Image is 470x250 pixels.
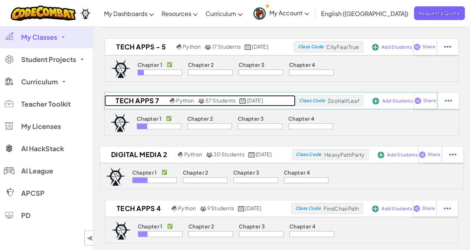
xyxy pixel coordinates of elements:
[238,206,244,211] img: calendar.svg
[444,43,451,50] img: IconStudentEllipsis.svg
[158,3,201,23] a: Resources
[21,56,76,63] span: Student Projects
[444,205,451,212] img: IconStudentEllipsis.svg
[106,203,170,214] h2: Tech Apps 4
[184,151,202,158] span: Python
[317,3,412,23] a: English ([GEOGRAPHIC_DATA])
[206,152,213,158] img: MultipleUsers.png
[253,7,266,20] img: avatar
[176,44,182,50] img: python.png
[188,62,214,68] p: Chapter 2
[414,97,421,104] img: IconShare_Purple.svg
[324,205,359,212] span: FindChairPath
[21,34,57,40] span: My Classes
[212,43,241,50] span: 17 Students
[205,10,236,17] span: Curriculum
[183,43,201,50] span: Python
[238,116,264,121] p: Chapter 3
[239,223,265,229] p: Chapter 3
[205,97,236,104] span: 57 Students
[445,97,452,104] img: IconStudentEllipsis.svg
[200,206,207,211] img: MultipleUsers.png
[296,152,321,157] span: Class Code
[382,99,412,103] span: Add Students
[250,1,313,25] a: My Account
[256,151,272,158] span: [DATE]
[382,207,412,211] span: Add Students
[170,98,175,104] img: python.png
[21,123,61,130] span: My Licenses
[213,151,244,158] span: 30 Students
[233,169,259,175] p: Chapter 3
[244,44,251,50] img: calendar.svg
[132,169,157,175] p: Chapter 1
[172,206,177,211] img: python.png
[269,9,309,17] span: My Account
[201,3,246,23] a: Curriculum
[204,44,211,50] img: MultipleUsers.png
[21,168,53,174] span: AI League
[100,3,158,23] a: My Dashboards
[419,151,426,158] img: IconShare_Purple.svg
[100,149,176,160] h2: Digital Media 2
[106,167,126,186] img: logo
[422,45,435,49] span: Share
[288,116,314,121] p: Chapter 4
[414,43,421,50] img: IconShare_Purple.svg
[104,95,168,106] h2: Tech Apps 7
[387,153,418,157] span: Add Students
[372,205,379,212] img: IconAddStudents.svg
[423,98,435,103] span: Share
[166,116,172,121] p: ✅
[321,10,408,17] span: English ([GEOGRAPHIC_DATA])
[324,151,365,158] span: HeavyPathParty
[80,8,91,19] img: Ozaria
[105,41,294,52] a: Tech Apps - 5 Python 17 Students [DATE]
[299,98,324,103] span: Class Code
[377,152,384,158] img: IconAddStudents.svg
[21,145,64,152] span: AI HackStack
[449,151,456,158] img: IconStudentEllipsis.svg
[245,205,261,211] span: [DATE]
[138,223,163,229] p: Chapter 1
[167,223,173,229] p: ✅
[289,62,315,68] p: Chapter 4
[87,233,93,243] span: ◀
[105,41,175,52] h2: Tech Apps - 5
[328,97,360,104] span: ZooHalfLeaf
[106,203,291,214] a: Tech Apps 4 Python 9 Students [DATE]
[21,78,58,85] span: Curriculum
[176,97,194,104] span: Python
[295,206,321,211] span: Class Code
[248,152,255,158] img: calendar.svg
[207,205,234,211] span: 9 Students
[111,59,131,78] img: logo
[110,113,130,132] img: logo
[21,101,71,107] span: Teacher Toolkit
[289,223,315,229] p: Chapter 4
[372,44,379,51] img: IconAddStudents.svg
[167,62,172,68] p: ✅
[414,6,465,20] a: Request a Quote
[161,10,191,17] span: Resources
[298,45,323,49] span: Class Code
[104,10,147,17] span: My Dashboards
[111,221,131,240] img: logo
[239,62,265,68] p: Chapter 3
[137,62,162,68] p: Chapter 1
[188,223,214,229] p: Chapter 2
[239,98,246,104] img: calendar.svg
[178,205,196,211] span: Python
[422,206,434,211] span: Share
[284,169,310,175] p: Chapter 4
[187,116,213,121] p: Chapter 2
[11,6,76,21] img: CodeCombat logo
[198,98,205,104] img: MultipleUsers.png
[183,169,208,175] p: Chapter 2
[427,152,440,157] span: Share
[372,98,379,104] img: IconAddStudents.svg
[247,97,263,104] span: [DATE]
[413,205,420,212] img: IconShare_Purple.svg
